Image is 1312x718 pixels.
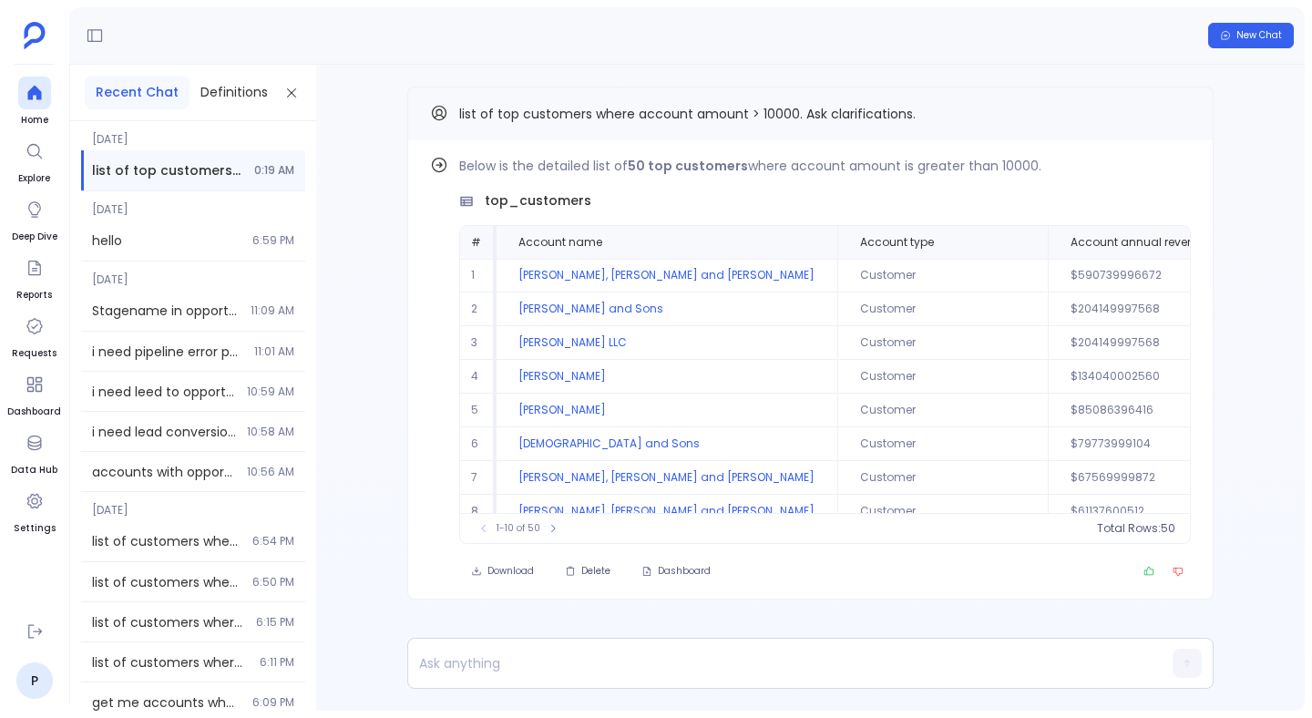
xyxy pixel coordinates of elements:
[497,259,837,292] td: [PERSON_NAME], [PERSON_NAME] and [PERSON_NAME]
[92,613,245,631] span: list of customers where account amount > 10000
[460,259,497,292] td: 1
[485,191,591,210] span: top_customers
[251,303,294,318] span: 11:09 AM
[487,565,534,578] span: Download
[92,343,243,361] span: i need pipeline error percentage
[92,302,240,320] span: Stagename in opportunityhistories
[11,426,57,477] a: Data Hub
[14,521,56,536] span: Settings
[837,394,1048,427] td: Customer
[92,423,236,441] span: i need lead conversion rate
[837,259,1048,292] td: Customer
[92,161,243,179] span: list of top customers where account amount > 10000. Ask clarifications.
[247,425,294,439] span: 10:58 AM
[460,461,497,495] td: 7
[252,233,294,248] span: 6:59 PM
[837,461,1048,495] td: Customer
[460,360,497,394] td: 4
[1071,235,1208,250] span: Account annual revenue
[92,653,249,672] span: list of customers where account amount > 10000
[81,191,305,217] span: [DATE]
[252,534,294,549] span: 6:54 PM
[1097,521,1161,536] span: Total Rows:
[18,135,51,186] a: Explore
[1236,29,1282,42] span: New Chat
[471,234,481,250] span: #
[16,662,53,699] a: P
[497,292,837,326] td: [PERSON_NAME] and Sons
[460,292,497,326] td: 2
[12,346,56,361] span: Requests
[497,461,837,495] td: [PERSON_NAME], [PERSON_NAME] and [PERSON_NAME]
[81,492,305,518] span: [DATE]
[837,427,1048,461] td: Customer
[256,615,294,630] span: 6:15 PM
[837,495,1048,528] td: Customer
[459,155,1191,177] p: Below is the detailed list of where account amount is greater than 10000.
[254,344,294,359] span: 11:01 AM
[247,385,294,399] span: 10:59 AM
[628,157,748,175] strong: 50 top customers
[14,485,56,536] a: Settings
[92,693,241,712] span: get me accounts where amount > 10000
[81,121,305,147] span: [DATE]
[7,368,61,419] a: Dashboard
[92,463,236,481] span: accounts with opportunities and number of leads
[497,394,837,427] td: [PERSON_NAME]
[18,77,51,128] a: Home
[460,427,497,461] td: 6
[16,251,52,303] a: Reports
[630,559,723,584] button: Dashboard
[860,235,934,250] span: Account type
[18,171,51,186] span: Explore
[12,193,57,244] a: Deep Dive
[24,22,46,49] img: petavue logo
[1080,155,1191,182] button: Find out how
[252,575,294,590] span: 6:50 PM
[837,292,1048,326] td: Customer
[81,262,305,287] span: [DATE]
[1169,102,1191,124] button: Copy
[497,360,837,394] td: [PERSON_NAME]
[92,532,241,550] span: list of customers where account amount > 10000
[92,383,236,401] span: i need leed to opportunity ratio
[1092,161,1163,176] span: Find out how
[7,405,61,419] span: Dashboard
[497,495,837,528] td: [PERSON_NAME], [PERSON_NAME] and [PERSON_NAME]
[497,326,837,360] td: [PERSON_NAME] LLC
[247,465,294,479] span: 10:56 AM
[92,573,241,591] span: list of customers where account amount > 10000
[837,360,1048,394] td: Customer
[497,427,837,461] td: [DEMOGRAPHIC_DATA] and Sons
[85,76,190,109] button: Recent Chat
[260,655,294,670] span: 6:11 PM
[252,695,294,710] span: 6:09 PM
[459,559,546,584] button: Download
[12,310,56,361] a: Requests
[459,105,916,123] span: list of top customers where account amount > 10000. Ask clarifications.
[497,521,540,536] span: 1-10 of 50
[460,326,497,360] td: 3
[553,559,622,584] button: Delete
[1161,521,1175,536] span: 50
[460,495,497,528] td: 8
[12,230,57,244] span: Deep Dive
[254,163,294,178] span: 0:19 AM
[518,235,602,250] span: Account name
[658,565,711,578] span: Dashboard
[190,76,279,109] button: Definitions
[1208,23,1294,48] button: New Chat
[11,463,57,477] span: Data Hub
[16,288,52,303] span: Reports
[92,231,241,250] span: hello
[18,113,51,128] span: Home
[460,394,497,427] td: 5
[837,326,1048,360] td: Customer
[581,565,610,578] span: Delete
